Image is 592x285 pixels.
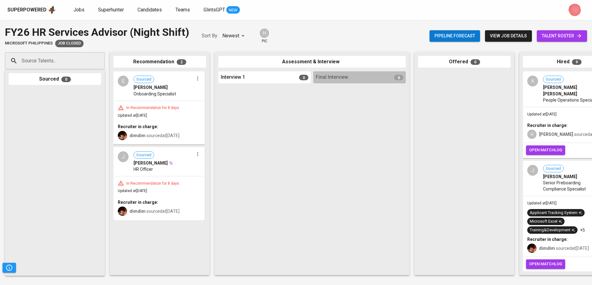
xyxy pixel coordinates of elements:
[55,40,84,46] span: Job Closed
[526,259,565,269] button: open matchlog
[542,32,582,40] span: talent roster
[7,6,47,14] div: Superpowered
[168,161,173,166] img: magic_wand.svg
[543,166,563,172] span: Sourced
[530,210,582,216] div: Applicant Tracking System
[9,73,101,85] div: Sourced
[124,105,182,111] div: In Recommendation for 8 days
[113,56,206,68] div: Recommendation
[527,237,568,242] b: Recruiter in charge:
[98,7,124,13] span: Superhunter
[138,6,163,14] a: Candidates
[118,113,147,118] span: Updated at [DATE]
[118,124,158,129] b: Recruiter in charge:
[222,30,247,42] div: Newest
[527,201,557,205] span: Updated at [DATE]
[526,145,565,155] button: open matchlog
[572,59,582,65] span: 9
[527,112,557,116] span: Updated at [DATE]
[175,6,191,14] a: Teams
[222,32,239,40] p: Newest
[134,166,153,172] span: HR Officer
[527,244,536,253] img: diemas@glints.com
[539,246,555,251] b: dimdim
[118,207,127,216] img: diemas@glints.com
[134,91,176,97] span: Onboarding Specialist
[259,28,270,39] div: H
[134,160,168,166] span: [PERSON_NAME]
[490,32,527,40] span: view job details
[129,209,179,214] span: sourced at [DATE]
[73,7,84,13] span: Jobs
[2,263,16,273] button: Pipeline Triggers
[129,133,179,138] span: sourced at [DATE]
[259,28,270,44] div: pic
[539,246,589,251] span: sourced at [DATE]
[113,71,205,145] div: ESourced[PERSON_NAME]Onboarding SpecialistIn Recommendation for 8 daysUpdated at[DATE]Recruiter i...
[118,200,158,205] b: Recruiter in charge:
[218,56,406,68] div: Assessment & Interview
[61,77,71,82] span: 0
[418,56,511,68] div: Offered
[113,147,205,220] div: JSourced[PERSON_NAME]HR OfficerIn Recommendation for 8 daysUpdated at[DATE]Recruiter in charge:di...
[5,25,189,40] div: FY26 HR Services Advisor (Night Shift)
[203,7,225,13] span: GlintsGPT
[543,174,577,180] span: [PERSON_NAME]
[434,32,475,40] span: Pipeline forecast
[485,30,532,42] button: view job details
[101,60,103,61] button: Open
[129,133,146,138] b: dimdim
[539,132,573,137] b: [PERSON_NAME]
[530,227,575,233] div: Training&Development
[7,5,56,15] a: Superpoweredapp logo
[394,75,403,80] span: 0
[543,77,563,82] span: Sourced
[529,147,562,154] span: open matchlog
[134,84,168,90] span: [PERSON_NAME]
[203,6,240,14] a: GlintsGPT NEW
[226,7,240,13] span: NEW
[537,30,587,42] a: talent roster
[55,40,84,47] div: Job already placed by Glints
[221,74,245,81] span: Interview 1
[527,165,538,176] div: J
[299,75,308,80] span: 0
[530,219,562,224] div: Microsoft Excel
[471,59,480,65] span: 0
[138,7,162,13] span: Candidates
[316,74,348,81] span: Final Interview
[202,32,217,40] p: Sort By
[48,5,56,15] img: app logo
[118,131,127,140] img: diemas@glints.com
[529,261,562,268] span: open matchlog
[118,189,147,193] span: Updated at [DATE]
[118,76,129,86] div: E
[134,152,154,158] span: Sourced
[569,4,581,16] img: dwi.nugrahini@glints.com
[430,30,480,42] button: Pipeline forecast
[527,123,568,128] b: Recruiter in charge:
[580,227,585,233] p: +5
[134,77,154,82] span: Sourced
[98,6,125,14] a: Superhunter
[73,6,86,14] a: Jobs
[124,181,182,186] div: In Recommendation for 8 days
[175,7,190,13] span: Teams
[527,130,536,139] div: H
[177,59,186,65] span: 2
[118,151,129,162] div: J
[527,76,538,86] div: K
[129,209,146,214] b: dimdim
[5,40,53,46] span: Microsoft Philippines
